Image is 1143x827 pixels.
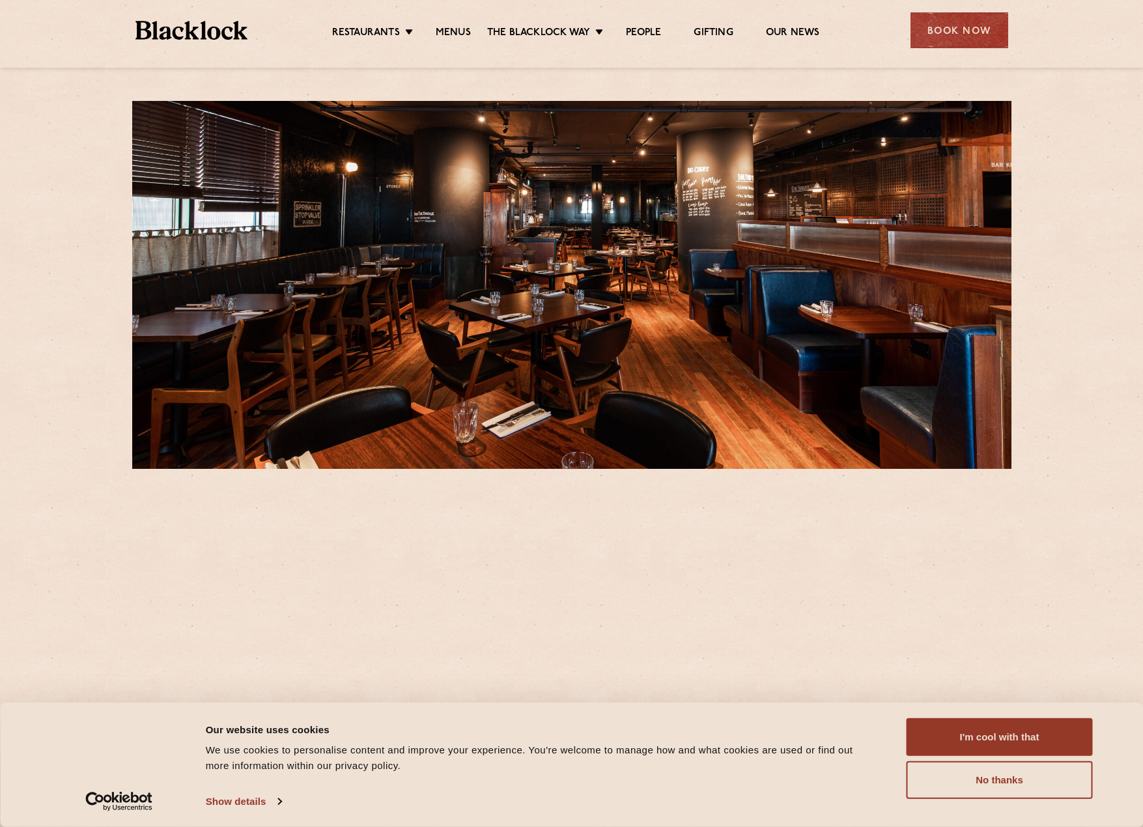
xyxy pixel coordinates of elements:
a: Our News [766,27,820,41]
div: Our website uses cookies [206,722,877,737]
a: Menus [436,27,471,41]
a: Show details [206,792,281,811]
a: Restaurants [332,27,400,41]
img: BL_Textured_Logo-footer-cropped.svg [135,21,248,40]
a: Usercentrics Cookiebot - opens in a new window [62,792,176,811]
div: Book Now [910,12,1008,48]
a: Gifting [694,27,733,41]
div: We use cookies to personalise content and improve your experience. You're welcome to manage how a... [206,742,877,774]
a: The Blacklock Way [487,27,590,41]
a: People [626,27,661,41]
button: I'm cool with that [907,718,1093,756]
button: No thanks [907,761,1093,799]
